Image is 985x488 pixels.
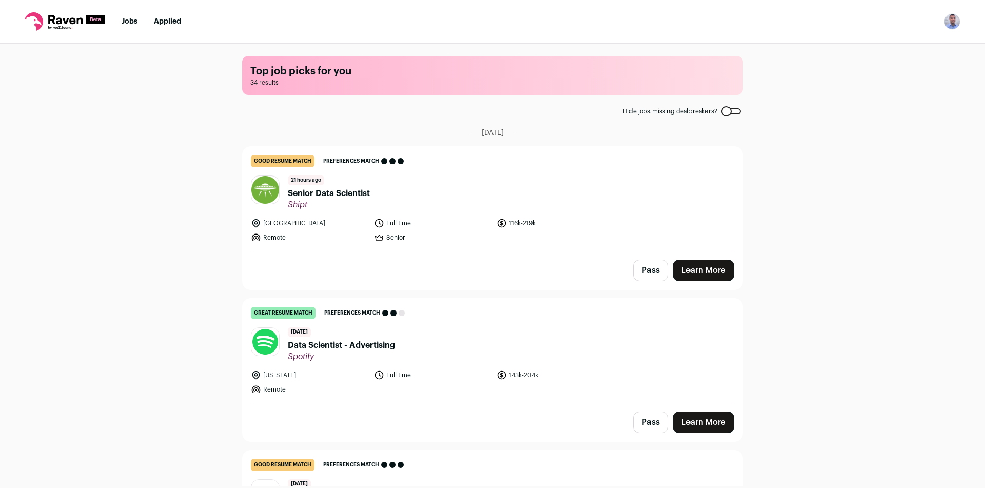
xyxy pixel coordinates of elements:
[251,459,314,471] div: good resume match
[243,147,742,251] a: good resume match Preferences match 21 hours ago Senior Data Scientist Shipt [GEOGRAPHIC_DATA] Fu...
[374,232,491,243] li: Senior
[251,218,368,228] li: [GEOGRAPHIC_DATA]
[250,64,735,79] h1: Top job picks for you
[288,339,395,352] span: Data Scientist - Advertising
[288,187,370,200] span: Senior Data Scientist
[633,412,668,433] button: Pass
[288,352,395,362] span: Spotify
[482,128,504,138] span: [DATE]
[122,18,137,25] a: Jobs
[633,260,668,281] button: Pass
[251,155,314,167] div: good resume match
[323,460,379,470] span: Preferences match
[324,308,380,318] span: Preferences match
[251,176,279,204] img: 71f70508ea8a7dcb51c2069be81655fd487ca81a9236f3a8178d798ee37e6661.png
[250,79,735,87] span: 34 results
[288,200,370,210] span: Shipt
[673,260,734,281] a: Learn More
[374,218,491,228] li: Full time
[497,218,614,228] li: 116k-219k
[251,232,368,243] li: Remote
[623,107,717,115] span: Hide jobs missing dealbreakers?
[251,328,279,356] img: b78c2de9752f15bf56c3ed39184f9e9ce0a102ac14975354e7e77392e53e6fcf.jpg
[673,412,734,433] a: Learn More
[251,384,368,395] li: Remote
[288,175,324,185] span: 21 hours ago
[288,327,311,337] span: [DATE]
[251,307,316,319] div: great resume match
[154,18,181,25] a: Applied
[374,370,491,380] li: Full time
[251,370,368,380] li: [US_STATE]
[944,13,960,30] img: 10289794-medium_jpg
[497,370,614,380] li: 143k-204k
[944,13,960,30] button: Open dropdown
[323,156,379,166] span: Preferences match
[243,299,742,403] a: great resume match Preferences match [DATE] Data Scientist - Advertising Spotify [US_STATE] Full ...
